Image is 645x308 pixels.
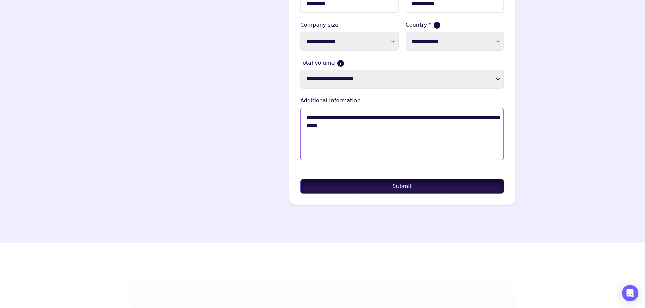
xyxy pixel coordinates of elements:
label: Company size [300,21,399,29]
button: If more than one country, please select where the majority of your sales come from. [434,22,440,28]
div: Open Intercom Messenger [622,285,638,301]
label: Total volume [300,59,504,67]
label: Country * [406,21,504,29]
lable: Additional information [300,97,504,105]
button: Submit [300,179,504,194]
button: Current monthly volume your business makes in USD [338,60,344,66]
